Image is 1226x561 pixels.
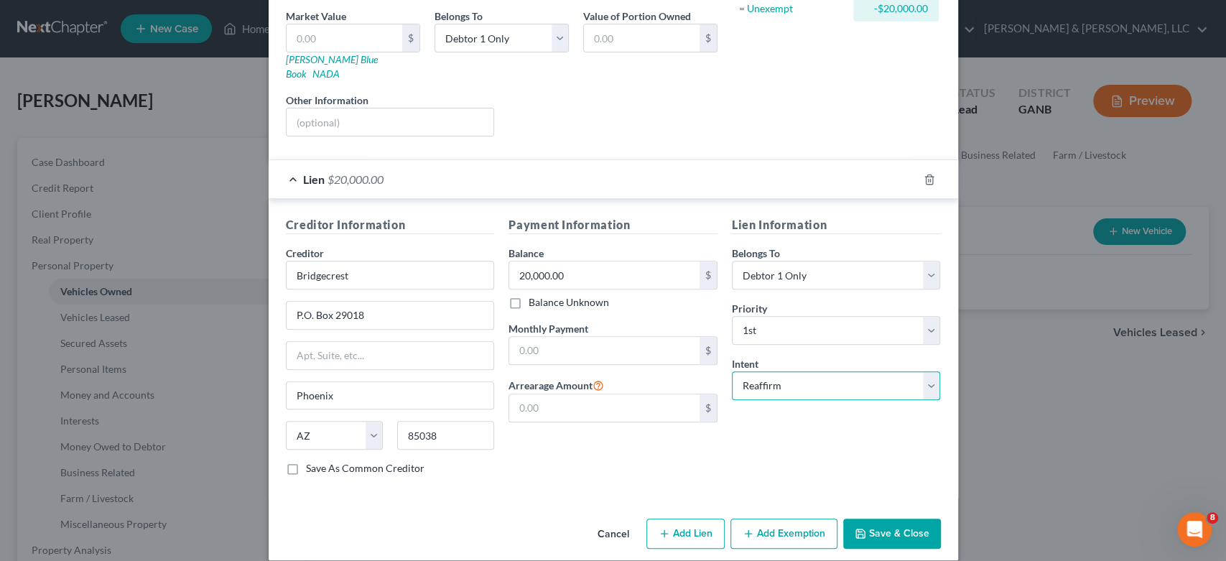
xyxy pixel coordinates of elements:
input: Apt, Suite, etc... [287,342,494,369]
div: -$20,000.00 [865,1,927,16]
span: Priority [732,302,767,315]
span: Creditor [286,247,324,259]
button: Save & Close [843,519,941,549]
span: Belongs To [732,247,780,259]
label: Balance [508,246,544,261]
label: Balance Unknown [529,295,609,310]
label: Value of Portion Owned [583,9,691,24]
input: Enter city... [287,382,494,409]
label: Intent [732,356,758,371]
div: $ [700,24,717,52]
h5: Lien Information [732,216,941,234]
span: Lien [303,172,325,186]
span: $20,000.00 [328,172,384,186]
input: Enter address... [287,302,494,329]
span: Belongs To [435,10,483,22]
button: Add Lien [646,519,725,549]
div: $ [700,394,717,422]
h5: Payment Information [508,216,718,234]
input: 0.00 [287,24,402,52]
button: Add Exemption [730,519,837,549]
label: Market Value [286,9,346,24]
label: Other Information [286,93,368,108]
a: [PERSON_NAME] Blue Book [286,53,378,80]
button: Cancel [586,520,641,549]
input: 0.00 [509,261,700,289]
div: $ [402,24,419,52]
label: Save As Common Creditor [306,461,424,476]
input: 0.00 [509,337,700,364]
label: Arrearage Amount [508,376,604,394]
input: Enter zip... [397,421,494,450]
div: $ [700,337,717,364]
a: NADA [312,68,340,80]
input: 0.00 [509,394,700,422]
div: $ [700,261,717,289]
div: = Unexempt [739,1,847,16]
input: (optional) [287,108,494,136]
input: 0.00 [584,24,700,52]
h5: Creditor Information [286,216,495,234]
label: Monthly Payment [508,321,588,336]
span: 8 [1207,512,1218,524]
input: Search creditor by name... [286,261,495,289]
iframe: Intercom live chat [1177,512,1212,547]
